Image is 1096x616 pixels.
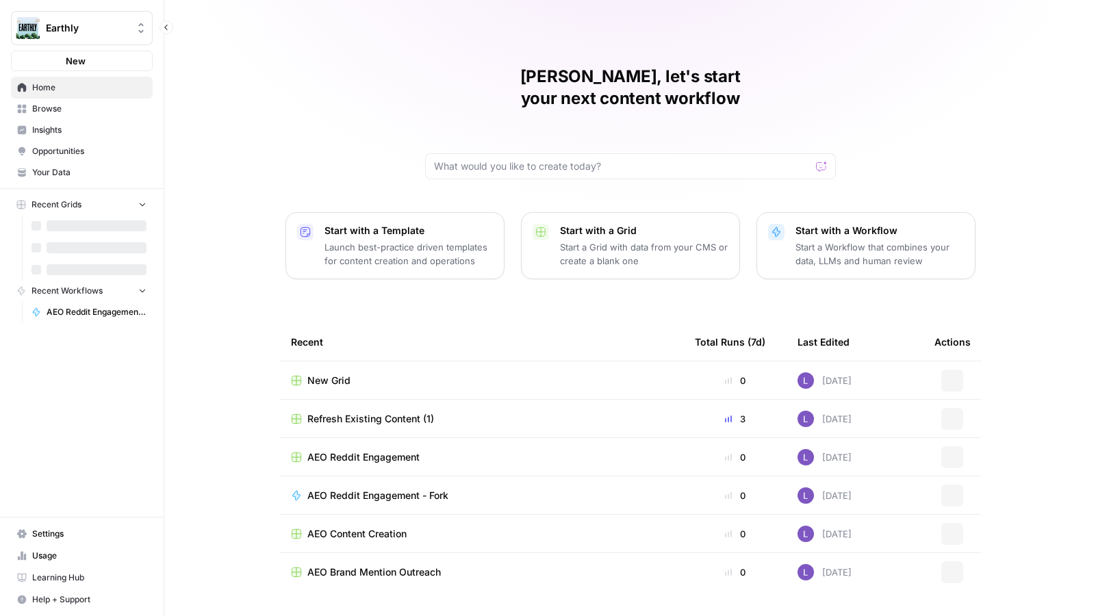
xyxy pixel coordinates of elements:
[32,124,146,136] span: Insights
[798,526,852,542] div: [DATE]
[11,77,153,99] a: Home
[32,81,146,94] span: Home
[798,411,814,427] img: rn7sh892ioif0lo51687sih9ndqw
[291,450,673,464] a: AEO Reddit Engagement
[285,212,505,279] button: Start with a TemplateLaunch best-practice driven templates for content creation and operations
[32,145,146,157] span: Opportunities
[47,306,146,318] span: AEO Reddit Engagement - Fork
[11,523,153,545] a: Settings
[798,487,852,504] div: [DATE]
[798,526,814,542] img: rn7sh892ioif0lo51687sih9ndqw
[11,119,153,141] a: Insights
[291,412,673,426] a: Refresh Existing Content (1)
[795,224,964,238] p: Start with a Workflow
[560,224,728,238] p: Start with a Grid
[324,224,493,238] p: Start with a Template
[32,572,146,584] span: Learning Hub
[32,528,146,540] span: Settings
[32,550,146,562] span: Usage
[11,567,153,589] a: Learning Hub
[798,411,852,427] div: [DATE]
[756,212,976,279] button: Start with a WorkflowStart a Workflow that combines your data, LLMs and human review
[16,16,40,40] img: Earthly Logo
[307,565,441,579] span: AEO Brand Mention Outreach
[560,240,728,268] p: Start a Grid with data from your CMS or create a blank one
[307,489,448,502] span: AEO Reddit Engagement - Fork
[11,281,153,301] button: Recent Workflows
[798,323,850,361] div: Last Edited
[695,374,776,387] div: 0
[291,565,673,579] a: AEO Brand Mention Outreach
[798,449,814,465] img: rn7sh892ioif0lo51687sih9ndqw
[934,323,971,361] div: Actions
[798,487,814,504] img: rn7sh892ioif0lo51687sih9ndqw
[31,198,81,211] span: Recent Grids
[798,372,852,389] div: [DATE]
[31,285,103,297] span: Recent Workflows
[291,527,673,541] a: AEO Content Creation
[11,194,153,215] button: Recent Grids
[324,240,493,268] p: Launch best-practice driven templates for content creation and operations
[291,323,673,361] div: Recent
[695,565,776,579] div: 0
[25,301,153,323] a: AEO Reddit Engagement - Fork
[307,527,407,541] span: AEO Content Creation
[425,66,836,110] h1: [PERSON_NAME], let's start your next content workflow
[11,11,153,45] button: Workspace: Earthly
[11,140,153,162] a: Opportunities
[695,323,765,361] div: Total Runs (7d)
[695,450,776,464] div: 0
[798,372,814,389] img: rn7sh892ioif0lo51687sih9ndqw
[434,159,811,173] input: What would you like to create today?
[695,527,776,541] div: 0
[66,54,86,68] span: New
[798,564,852,580] div: [DATE]
[291,374,673,387] a: New Grid
[46,21,129,35] span: Earthly
[521,212,740,279] button: Start with a GridStart a Grid with data from your CMS or create a blank one
[307,450,420,464] span: AEO Reddit Engagement
[11,98,153,120] a: Browse
[695,489,776,502] div: 0
[795,240,964,268] p: Start a Workflow that combines your data, LLMs and human review
[798,449,852,465] div: [DATE]
[291,489,673,502] a: AEO Reddit Engagement - Fork
[32,103,146,115] span: Browse
[307,412,434,426] span: Refresh Existing Content (1)
[32,166,146,179] span: Your Data
[695,412,776,426] div: 3
[11,545,153,567] a: Usage
[32,593,146,606] span: Help + Support
[11,51,153,71] button: New
[307,374,351,387] span: New Grid
[11,589,153,611] button: Help + Support
[798,564,814,580] img: rn7sh892ioif0lo51687sih9ndqw
[11,162,153,183] a: Your Data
